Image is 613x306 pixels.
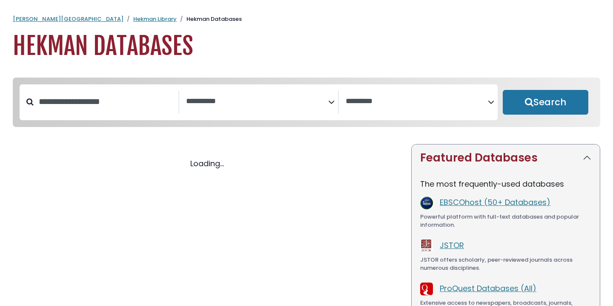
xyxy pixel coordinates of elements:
textarea: Search [346,97,488,106]
a: EBSCOhost (50+ Databases) [440,197,550,208]
p: The most frequently-used databases [420,178,591,190]
a: Hekman Library [133,15,177,23]
div: Powerful platform with full-text databases and popular information. [420,213,591,229]
nav: breadcrumb [13,15,600,23]
input: Search database by title or keyword [34,95,178,109]
div: Loading... [13,158,401,169]
a: [PERSON_NAME][GEOGRAPHIC_DATA] [13,15,123,23]
li: Hekman Databases [177,15,242,23]
a: ProQuest Databases (All) [440,283,536,294]
a: JSTOR [440,240,464,251]
button: Submit for Search Results [503,90,588,115]
nav: Search filters [13,78,600,127]
h1: Hekman Databases [13,32,600,61]
div: JSTOR offers scholarly, peer-reviewed journals across numerous disciplines. [420,256,591,272]
button: Featured Databases [412,144,600,171]
textarea: Search [186,97,328,106]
